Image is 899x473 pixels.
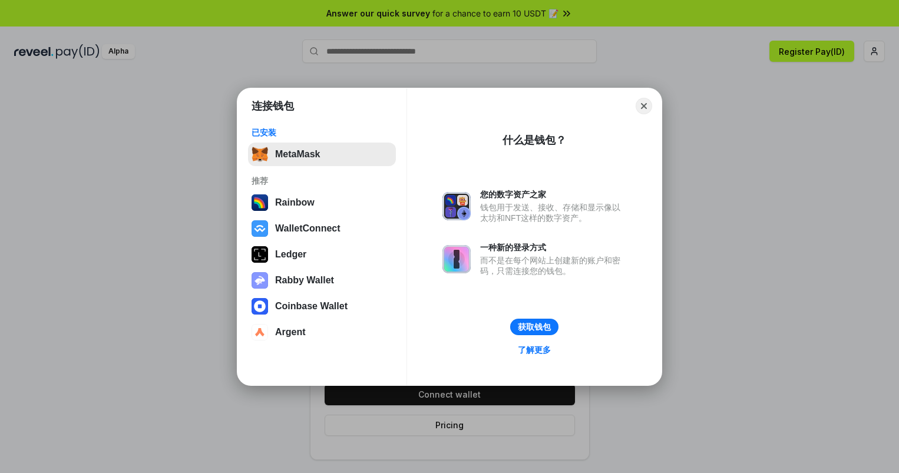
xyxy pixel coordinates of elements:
a: 了解更多 [511,342,558,358]
div: Ledger [275,249,306,260]
h1: 连接钱包 [252,99,294,113]
button: WalletConnect [248,217,396,240]
div: 一种新的登录方式 [480,242,626,253]
button: Close [636,98,652,114]
div: Rabby Wallet [275,275,334,286]
button: Argent [248,320,396,344]
img: svg+xml,%3Csvg%20width%3D%2228%22%20height%3D%2228%22%20viewBox%3D%220%200%2028%2028%22%20fill%3D... [252,324,268,340]
img: svg+xml,%3Csvg%20xmlns%3D%22http%3A%2F%2Fwww.w3.org%2F2000%2Fsvg%22%20fill%3D%22none%22%20viewBox... [442,245,471,273]
button: Rainbow [248,191,396,214]
button: 获取钱包 [510,319,558,335]
button: MetaMask [248,143,396,166]
button: Ledger [248,243,396,266]
button: Rabby Wallet [248,269,396,292]
div: 了解更多 [518,345,551,355]
div: 已安装 [252,127,392,138]
div: 什么是钱包？ [503,133,566,147]
img: svg+xml,%3Csvg%20fill%3D%22none%22%20height%3D%2233%22%20viewBox%3D%220%200%2035%2033%22%20width%... [252,146,268,163]
div: Argent [275,327,306,338]
img: svg+xml,%3Csvg%20width%3D%2228%22%20height%3D%2228%22%20viewBox%3D%220%200%2028%2028%22%20fill%3D... [252,298,268,315]
div: 钱包用于发送、接收、存储和显示像以太坊和NFT这样的数字资产。 [480,202,626,223]
div: 获取钱包 [518,322,551,332]
img: svg+xml,%3Csvg%20width%3D%22120%22%20height%3D%22120%22%20viewBox%3D%220%200%20120%20120%22%20fil... [252,194,268,211]
img: svg+xml,%3Csvg%20width%3D%2228%22%20height%3D%2228%22%20viewBox%3D%220%200%2028%2028%22%20fill%3D... [252,220,268,237]
div: WalletConnect [275,223,341,234]
img: svg+xml,%3Csvg%20xmlns%3D%22http%3A%2F%2Fwww.w3.org%2F2000%2Fsvg%22%20width%3D%2228%22%20height%3... [252,246,268,263]
img: svg+xml,%3Csvg%20xmlns%3D%22http%3A%2F%2Fwww.w3.org%2F2000%2Fsvg%22%20fill%3D%22none%22%20viewBox... [442,192,471,220]
div: MetaMask [275,149,320,160]
img: svg+xml,%3Csvg%20xmlns%3D%22http%3A%2F%2Fwww.w3.org%2F2000%2Fsvg%22%20fill%3D%22none%22%20viewBox... [252,272,268,289]
div: Rainbow [275,197,315,208]
div: Coinbase Wallet [275,301,348,312]
div: 而不是在每个网站上创建新的账户和密码，只需连接您的钱包。 [480,255,626,276]
button: Coinbase Wallet [248,295,396,318]
div: 推荐 [252,176,392,186]
div: 您的数字资产之家 [480,189,626,200]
